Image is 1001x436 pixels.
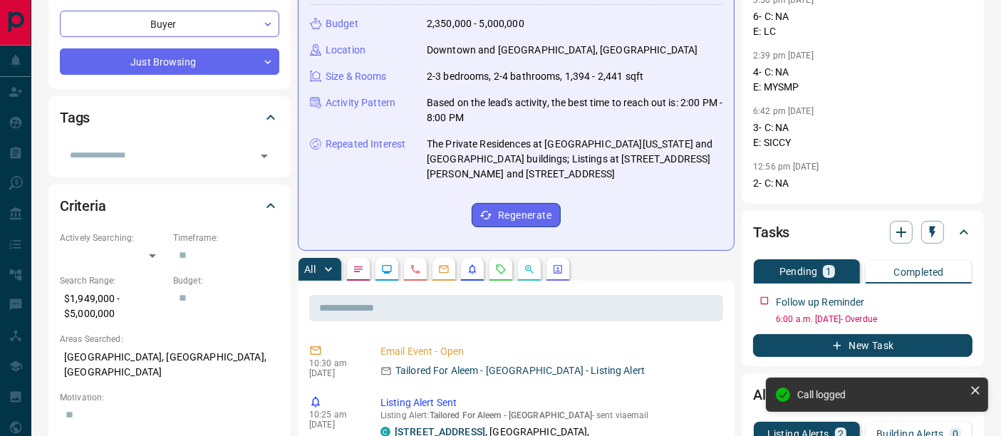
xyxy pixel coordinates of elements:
svg: Emails [438,264,450,275]
p: 4- C: NA E: MYSMP [753,65,973,95]
span: Tailored For Aleem - [GEOGRAPHIC_DATA] [430,410,592,420]
p: Repeated Interest [326,137,405,152]
p: All [304,264,316,274]
h2: Tasks [753,221,789,244]
p: Budget [326,16,358,31]
p: 1 [826,266,831,276]
h2: Tags [60,106,90,129]
p: Downtown and [GEOGRAPHIC_DATA], [GEOGRAPHIC_DATA] [427,43,697,58]
svg: Calls [410,264,421,275]
p: 2,350,000 - 5,000,000 [427,16,524,31]
svg: Agent Actions [552,264,564,275]
p: Size & Rooms [326,69,387,84]
p: [DATE] [309,368,359,378]
p: 6:00 a.m. [DATE] - Overdue [776,313,973,326]
div: Alerts [753,378,973,412]
div: Criteria [60,189,279,223]
div: Tasks [753,215,973,249]
p: Listing Alert Sent [380,395,717,410]
div: Call logged [797,389,964,400]
p: [GEOGRAPHIC_DATA], [GEOGRAPHIC_DATA], [GEOGRAPHIC_DATA] [60,346,279,384]
p: $1,949,000 - $5,000,000 [60,287,166,326]
svg: Listing Alerts [467,264,478,275]
p: 2- C: NA E: NPFY [753,176,973,206]
p: 2-3 bedrooms, 2-4 bathrooms, 1,394 - 2,441 sqft [427,69,643,84]
p: 3- C: NA E: SICCY [753,120,973,150]
p: [DATE] [309,420,359,430]
p: Listing Alert : - sent via email [380,410,717,420]
p: The Private Residences at [GEOGRAPHIC_DATA][US_STATE] and [GEOGRAPHIC_DATA] buildings; Listings a... [427,137,722,182]
button: New Task [753,334,973,357]
p: Motivation: [60,391,279,404]
p: Areas Searched: [60,333,279,346]
button: Open [254,146,274,166]
div: Just Browsing [60,48,279,75]
p: 10:25 am [309,410,359,420]
svg: Opportunities [524,264,535,275]
p: 2:39 pm [DATE] [753,51,814,61]
p: Email Event - Open [380,344,717,359]
p: Budget: [173,274,279,287]
div: Tags [60,100,279,135]
svg: Notes [353,264,364,275]
p: 12:56 pm [DATE] [753,162,819,172]
p: Activity Pattern [326,95,395,110]
p: 10:30 am [309,358,359,368]
p: 6- C: NA E: LC [753,9,973,39]
svg: Requests [495,264,507,275]
p: Timeframe: [173,232,279,244]
div: Buyer [60,11,279,37]
h2: Alerts [753,383,790,406]
p: Completed [893,267,944,277]
p: Actively Searching: [60,232,166,244]
p: Pending [779,266,818,276]
p: Based on the lead's activity, the best time to reach out is: 2:00 PM - 8:00 PM [427,95,722,125]
svg: Lead Browsing Activity [381,264,393,275]
button: Regenerate [472,203,561,227]
p: Location [326,43,365,58]
p: Tailored For Aleem - [GEOGRAPHIC_DATA] - Listing Alert [395,363,645,378]
h2: Criteria [60,194,106,217]
p: 6:42 pm [DATE] [753,106,814,116]
p: Follow up Reminder [776,295,864,310]
p: Search Range: [60,274,166,287]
